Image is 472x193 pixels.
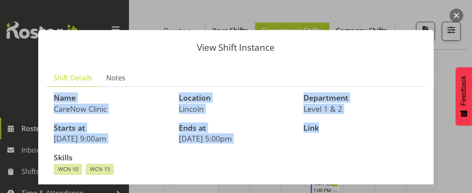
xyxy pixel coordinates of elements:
p: [DATE] 5:00pm [179,134,294,143]
h3: Skills [54,153,418,162]
h3: Location [179,94,294,102]
p: Level 1 & 2 [303,104,418,113]
p: Lincoln [179,104,294,113]
p: CareNow Clinic [54,104,169,113]
span: Notes [106,73,126,83]
button: Feedback - Show survey [456,67,472,126]
span: Shift Details [54,73,92,83]
h3: Ends at [179,124,294,132]
span: Feedback [460,76,468,106]
h3: Name [54,94,169,102]
span: WCN 10 [58,165,78,173]
span: WCN 15 [90,165,110,173]
p: View Shift Instance [47,43,425,52]
h3: Link [303,124,418,132]
h3: Starts at [54,124,169,132]
h3: Department [303,94,418,102]
p: [DATE] 9:00am [54,134,169,143]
